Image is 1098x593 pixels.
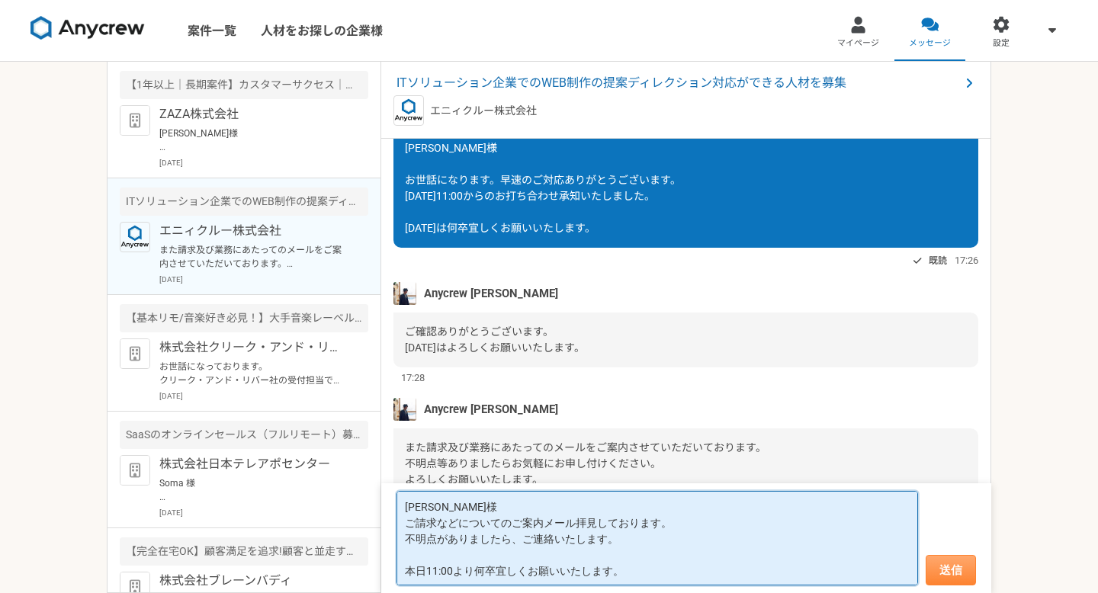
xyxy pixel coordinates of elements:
[159,105,348,123] p: ZAZA株式会社
[424,285,558,302] span: Anycrew [PERSON_NAME]
[424,401,558,418] span: Anycrew [PERSON_NAME]
[401,370,425,385] span: 17:28
[159,390,368,402] p: [DATE]
[120,421,368,449] div: SaaSのオンラインセールス（フルリモート）募集
[120,537,368,566] div: 【完全在宅OK】顧客満足を追求!顧客と並走するCS募集!
[120,188,368,216] div: ITソリューション企業でのWEB制作の提案ディレクション対応ができる人材を募集
[929,252,947,270] span: 既読
[120,304,368,332] div: 【基本リモ/音楽好き必見！】大手音楽レーベルの映像マスター進行管理オペレーター
[909,37,951,50] span: メッセージ
[159,507,368,518] p: [DATE]
[396,491,918,585] textarea: [PERSON_NAME]様 ご請求などについてのご案内メール拝見しております。 不明点がありましたら、ご連絡いたします。 本日11:00より何卒宜しくお願いいたします。
[159,455,348,473] p: 株式会社日本テレアポセンター
[159,476,348,504] p: Soma 様 お世話になっております。 ご対応いただきありがとうございます。 面談はtimerexよりお送りしておりますGoogle meetのURLからご入室ください。 当日はどうぞよろしくお...
[405,142,681,234] span: [PERSON_NAME]様 お世話になります。早速のご対応ありがとうございます。 [DATE]11:00からのお打ち合わせ承知いたしました。 [DATE]は何卒宜しくお願いいたします。
[159,157,368,168] p: [DATE]
[159,243,348,271] p: また請求及び業務にあたってのメールをご案内させていただいております。 不明点等ありましたらお気軽にお申し付けください。 よろしくお願いいたします。
[120,105,150,136] img: default_org_logo-42cde973f59100197ec2c8e796e4974ac8490bb5b08a0eb061ff975e4574aa76.png
[837,37,879,50] span: マイページ
[393,282,416,305] img: tomoya_yamashita.jpeg
[993,37,1010,50] span: 設定
[159,572,348,590] p: 株式会社ブレーンバディ
[405,325,585,354] span: ご確認ありがとうございます。 [DATE]はよろしくお願いいたします。
[393,398,416,421] img: tomoya_yamashita.jpeg
[955,253,978,268] span: 17:26
[120,455,150,486] img: default_org_logo-42cde973f59100197ec2c8e796e4974ac8490bb5b08a0eb061ff975e4574aa76.png
[120,222,150,252] img: logo_text_blue_01.png
[159,222,348,240] p: エニィクルー株式会社
[159,274,368,285] p: [DATE]
[430,103,537,119] p: エニィクルー株式会社
[405,441,766,486] span: また請求及び業務にあたってのメールをご案内させていただいております。 不明点等ありましたらお気軽にお申し付けください。 よろしくお願いいたします。
[926,555,976,585] button: 送信
[30,16,145,40] img: 8DqYSo04kwAAAAASUVORK5CYII=
[120,338,150,369] img: default_org_logo-42cde973f59100197ec2c8e796e4974ac8490bb5b08a0eb061ff975e4574aa76.png
[393,95,424,126] img: logo_text_blue_01.png
[120,71,368,99] div: 【1年以上｜長期案件】カスタマーサクセス｜法人営業経験1年〜｜フルリモ◎
[159,338,348,357] p: 株式会社クリーク・アンド・リバー社
[159,127,348,154] p: [PERSON_NAME]様 ご確認とご対応いただきありがとうございます。 それでは、本日13:00より宜しくお願いいたします。
[396,74,960,92] span: ITソリューション企業でのWEB制作の提案ディレクション対応ができる人材を募集
[159,360,348,387] p: お世話になっております。 クリーク・アンド・リバー社の受付担当です。 この度は弊社案件にご応募頂き誠にありがとうございます。 ご応募内容をもとに検討をさせて頂きましたが、 誠に残念ではございます...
